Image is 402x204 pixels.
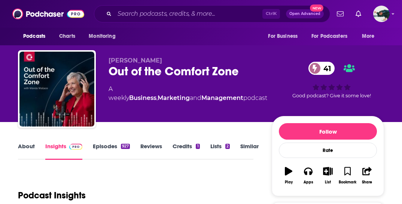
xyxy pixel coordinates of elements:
[225,144,230,149] div: 2
[338,162,357,189] button: Bookmark
[289,12,320,16] span: Open Advanced
[196,144,200,149] div: 1
[279,162,298,189] button: Play
[318,162,338,189] button: List
[12,7,84,21] img: Podchaser - Follow, Share and Rate Podcasts
[362,31,375,42] span: More
[109,85,267,103] div: A weekly podcast
[292,93,371,98] span: Good podcast? Give it some love!
[240,143,259,160] a: Similar
[115,8,262,20] input: Search podcasts, credits, & more...
[190,94,201,101] span: and
[279,57,384,103] div: 41Good podcast? Give it some love!
[310,4,323,12] span: New
[279,143,377,158] div: Rate
[210,143,230,160] a: Lists2
[373,6,390,22] span: Logged in as fsg.publicity
[18,29,55,43] button: open menu
[286,9,324,18] button: Open AdvancedNew
[201,94,243,101] a: Management
[18,143,35,160] a: About
[54,29,80,43] a: Charts
[158,94,190,101] a: Marketing
[18,190,86,201] h1: Podcast Insights
[156,94,158,101] span: ,
[285,180,293,185] div: Play
[307,29,358,43] button: open menu
[334,7,347,20] a: Show notifications dropdown
[83,29,125,43] button: open menu
[45,143,82,160] a: InsightsPodchaser Pro
[263,29,307,43] button: open menu
[19,52,94,127] img: Out of the Comfort Zone
[23,31,45,42] span: Podcasts
[311,31,347,42] span: For Podcasters
[268,31,298,42] span: For Business
[298,162,318,189] button: Apps
[129,94,156,101] a: Business
[325,180,331,185] div: List
[173,143,200,160] a: Credits1
[121,144,130,149] div: 927
[94,5,330,22] div: Search podcasts, credits, & more...
[357,29,384,43] button: open menu
[109,57,162,64] span: [PERSON_NAME]
[353,7,364,20] a: Show notifications dropdown
[279,123,377,140] button: Follow
[59,31,75,42] span: Charts
[262,9,280,19] span: Ctrl K
[339,180,356,185] div: Bookmark
[316,62,335,75] span: 41
[373,6,390,22] img: User Profile
[308,62,335,75] a: 41
[357,162,377,189] button: Share
[362,180,372,185] div: Share
[69,144,82,150] img: Podchaser Pro
[304,180,313,185] div: Apps
[89,31,115,42] span: Monitoring
[93,143,130,160] a: Episodes927
[140,143,162,160] a: Reviews
[373,6,390,22] button: Show profile menu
